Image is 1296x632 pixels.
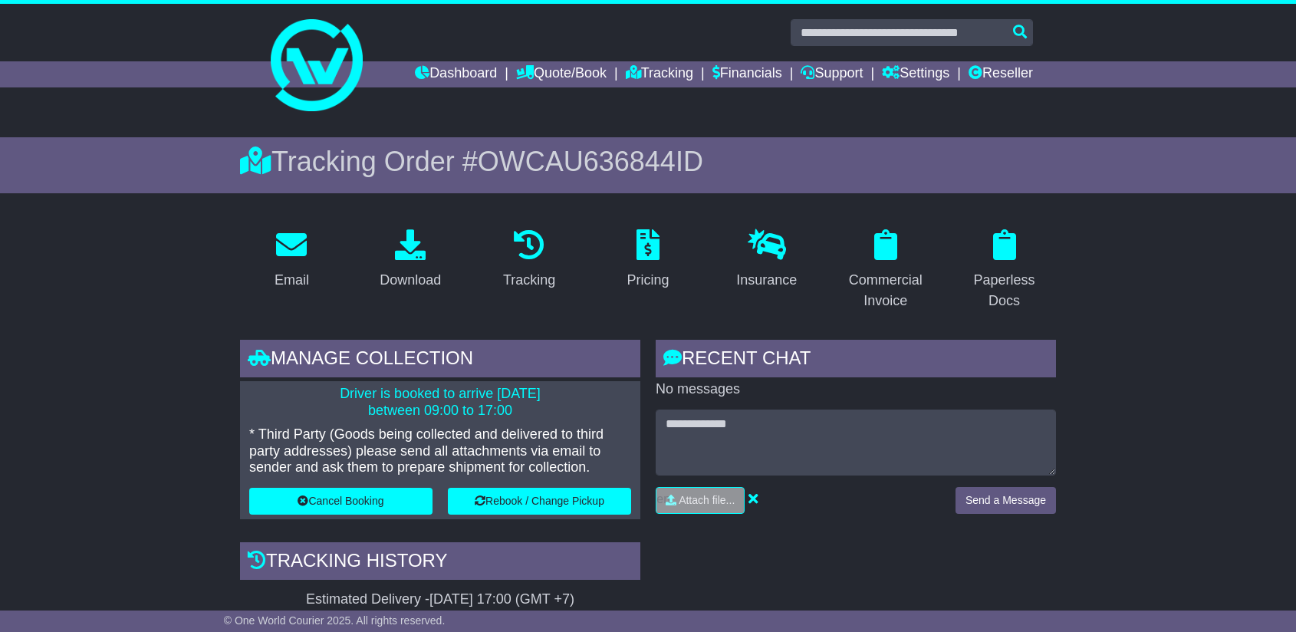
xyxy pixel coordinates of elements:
[801,61,863,87] a: Support
[275,270,309,291] div: Email
[627,270,669,291] div: Pricing
[882,61,949,87] a: Settings
[224,614,446,627] span: © One World Courier 2025. All rights reserved.
[240,591,640,608] div: Estimated Delivery -
[240,340,640,381] div: Manage collection
[956,487,1056,514] button: Send a Message
[726,224,807,296] a: Insurance
[493,224,565,296] a: Tracking
[962,270,1046,311] div: Paperless Docs
[617,224,679,296] a: Pricing
[429,591,574,608] div: [DATE] 17:00 (GMT +7)
[478,146,703,177] span: OWCAU636844ID
[370,224,451,296] a: Download
[503,270,555,291] div: Tracking
[844,270,927,311] div: Commercial Invoice
[240,542,640,584] div: Tracking history
[626,61,693,87] a: Tracking
[656,340,1056,381] div: RECENT CHAT
[265,224,319,296] a: Email
[834,224,937,317] a: Commercial Invoice
[415,61,497,87] a: Dashboard
[736,270,797,291] div: Insurance
[240,145,1056,178] div: Tracking Order #
[249,426,631,476] p: * Third Party (Goods being collected and delivered to third party addresses) please send all atta...
[249,386,631,419] p: Driver is booked to arrive [DATE] between 09:00 to 17:00
[380,270,441,291] div: Download
[952,224,1056,317] a: Paperless Docs
[516,61,607,87] a: Quote/Book
[656,381,1056,398] p: No messages
[712,61,782,87] a: Financials
[448,488,631,515] button: Rebook / Change Pickup
[969,61,1033,87] a: Reseller
[249,488,433,515] button: Cancel Booking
